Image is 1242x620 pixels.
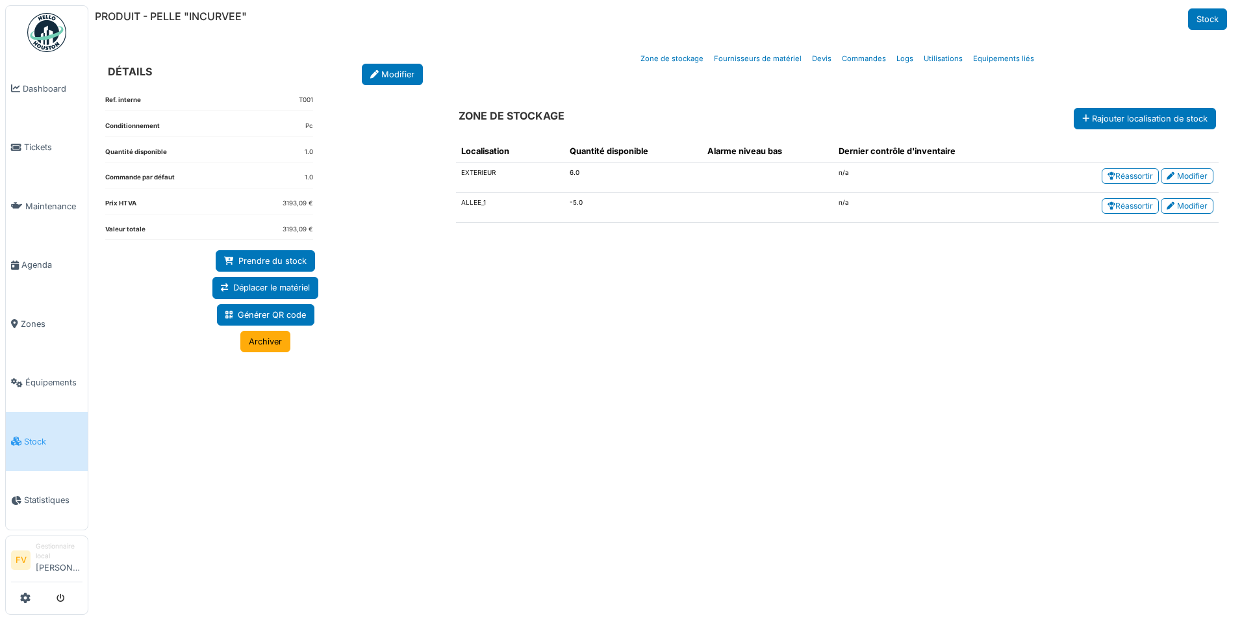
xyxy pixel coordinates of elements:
[216,250,315,272] a: Prendre du stock
[1188,8,1227,30] a: Stock
[6,118,88,177] a: Tickets
[305,122,313,131] dd: Pc
[833,140,1030,163] th: Dernier contrôle d'inventaire
[25,376,82,389] span: Équipements
[6,294,88,354] a: Zones
[833,163,1030,193] td: n/a
[833,193,1030,223] td: n/a
[105,225,146,240] dt: Valeur totale
[105,173,175,188] dt: Commande par défaut
[105,122,160,136] dt: Conditionnement
[564,140,702,163] th: Quantité disponible
[6,471,88,530] a: Statistiques
[24,494,82,506] span: Statistiques
[1161,168,1213,184] a: Modifier
[459,110,564,122] h6: ZONE DE STOCKAGE
[24,435,82,448] span: Stock
[362,64,423,85] a: Modifier
[36,541,82,579] li: [PERSON_NAME]
[1102,168,1159,184] a: Réassortir
[11,550,31,570] li: FV
[240,331,290,352] a: Archiver
[299,96,313,105] dd: T001
[709,44,807,74] a: Fournisseurs de matériel
[283,225,313,235] dd: 3193,09 €
[212,277,318,298] a: Déplacer le matériel
[564,163,702,193] td: 6.0
[807,44,837,74] a: Devis
[1161,198,1213,214] a: Modifier
[108,66,152,78] h6: DÉTAILS
[21,259,82,271] span: Agenda
[456,140,564,163] th: Localisation
[919,44,968,74] a: Utilisations
[105,148,167,162] dt: Quantité disponible
[6,236,88,295] a: Agenda
[1074,108,1216,129] button: Rajouter localisation de stock
[217,304,314,326] a: Générer QR code
[25,200,82,213] span: Maintenance
[564,193,702,223] td: -5.0
[6,59,88,118] a: Dashboard
[27,13,66,52] img: Badge_color-CXgf-gQk.svg
[635,44,709,74] a: Zone de stockage
[21,318,82,330] span: Zones
[95,10,247,23] h6: PRODUIT - PELLE "INCURVEE"
[456,163,564,193] td: EXTERIEUR
[702,140,833,163] th: Alarme niveau bas
[105,96,141,110] dt: Ref. interne
[305,173,313,183] dd: 1.0
[456,193,564,223] td: ALLEE_1
[24,141,82,153] span: Tickets
[105,199,136,214] dt: Prix HTVA
[6,354,88,413] a: Équipements
[837,44,891,74] a: Commandes
[11,541,82,582] a: FV Gestionnaire local[PERSON_NAME]
[283,199,313,209] dd: 3193,09 €
[6,177,88,236] a: Maintenance
[968,44,1039,74] a: Equipements liés
[891,44,919,74] a: Logs
[23,83,82,95] span: Dashboard
[6,412,88,471] a: Stock
[36,541,82,562] div: Gestionnaire local
[1102,198,1159,214] a: Réassortir
[305,148,313,157] dd: 1.0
